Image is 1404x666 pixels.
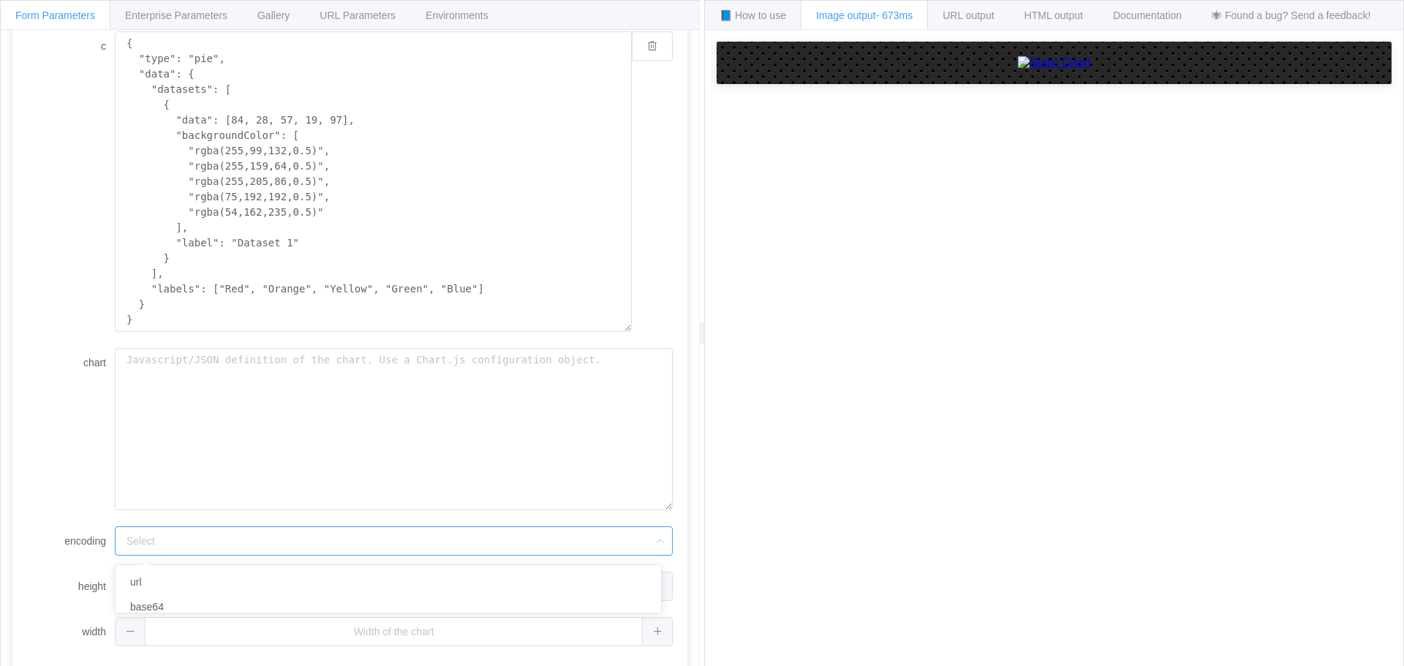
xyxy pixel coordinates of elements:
label: c [27,31,115,61]
span: base64 [130,601,164,613]
a: Static Chart [731,56,1377,69]
label: encoding [27,526,115,556]
span: Environments [426,10,488,21]
span: Form Parameters [15,10,95,21]
span: 📘 How to use [720,10,786,21]
span: HTML output [1024,10,1083,21]
span: Documentation [1113,10,1182,21]
span: 🕷 Found a bug? Send a feedback! [1212,10,1370,21]
span: Image output [816,10,913,21]
label: chart [27,348,115,377]
input: Select [115,526,673,556]
span: url [130,576,142,588]
span: - 673ms [876,10,913,21]
span: URL output [943,10,994,21]
label: height [27,572,115,601]
span: Enterprise Parameters [125,10,227,21]
img: Static Chart [1018,56,1091,69]
span: URL Parameters [320,10,396,21]
span: Gallery [257,10,290,21]
label: width [27,617,115,646]
input: Width of the chart [115,617,673,646]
